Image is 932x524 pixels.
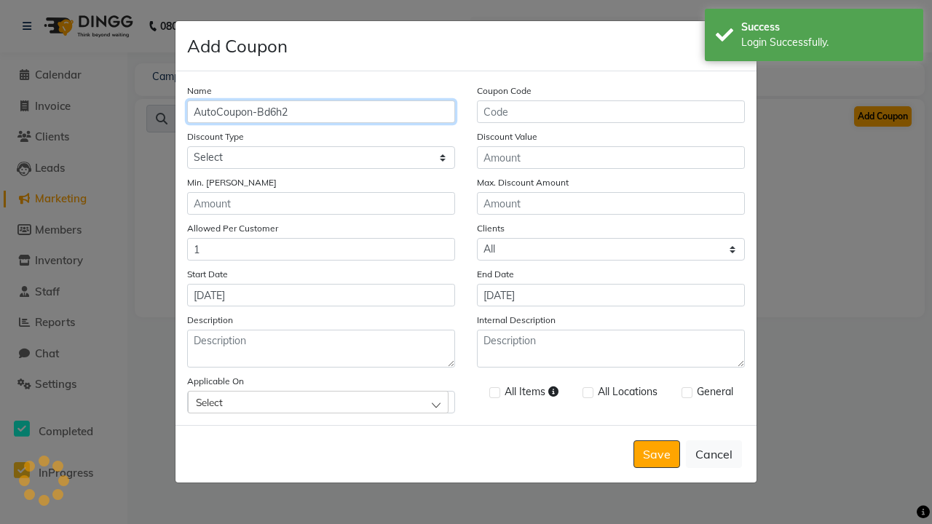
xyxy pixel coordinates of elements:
input: Amount [187,192,455,215]
label: Min. [PERSON_NAME] [187,176,277,189]
label: Clients [477,222,505,235]
input: Code [477,100,745,123]
span: All Items [505,384,558,402]
input: Amount [187,238,455,261]
label: Start Date [187,268,228,281]
label: Max. Discount Amount [477,176,569,189]
span: General [697,384,733,402]
label: Allowed Per Customer [187,222,278,235]
label: Discount Value [477,130,537,143]
div: Login Successfully. [741,35,912,50]
label: Description [187,314,233,327]
label: Internal Description [477,314,556,327]
input: Name [187,100,455,123]
button: Cancel [686,440,742,468]
label: Applicable On [187,375,244,388]
span: Select [196,396,223,408]
span: All Locations [598,384,657,402]
label: Discount Type [187,130,244,143]
label: End Date [477,268,514,281]
input: Amount [477,146,745,169]
input: Amount [477,192,745,215]
label: Coupon Code [477,84,532,98]
label: Name [187,84,212,98]
div: Success [741,20,912,35]
h4: Add Coupon [187,33,288,59]
button: Save [633,440,680,468]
